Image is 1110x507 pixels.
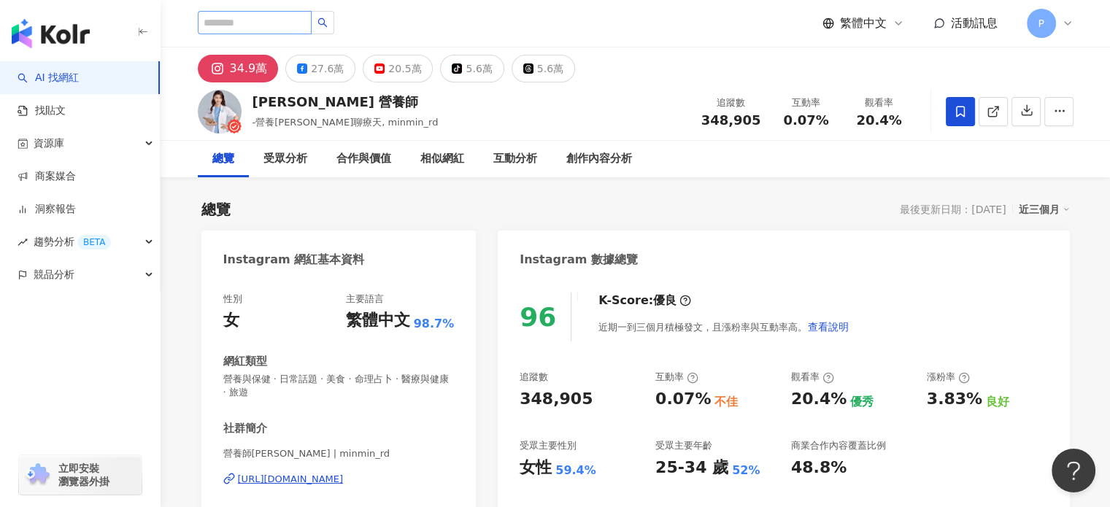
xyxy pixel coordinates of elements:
[512,55,575,82] button: 5.6萬
[77,235,111,249] div: BETA
[198,55,279,82] button: 34.9萬
[986,394,1009,410] div: 良好
[791,439,886,452] div: 商業合作內容覆蓋比例
[701,112,761,128] span: 348,905
[807,312,849,341] button: 查看說明
[927,388,982,411] div: 3.83%
[12,19,90,48] img: logo
[223,473,455,486] a: [URL][DOMAIN_NAME]
[263,150,307,168] div: 受眾分析
[18,202,76,217] a: 洞察報告
[900,204,1006,215] div: 最後更新日期：[DATE]
[18,237,28,247] span: rise
[58,462,109,488] span: 立即安裝 瀏覽器外掛
[34,258,74,291] span: 競品分析
[223,309,239,332] div: 女
[223,252,365,268] div: Instagram 網紅基本資料
[850,394,874,410] div: 優秀
[791,371,834,384] div: 觀看率
[655,371,698,384] div: 互動率
[466,58,492,79] div: 5.6萬
[223,293,242,306] div: 性別
[23,463,52,487] img: chrome extension
[655,439,712,452] div: 受眾主要年齡
[223,373,455,399] span: 營養與保健 · 日常話題 · 美食 · 命理占卜 · 醫療與健康 · 旅遊
[420,150,464,168] div: 相似網紅
[253,93,439,111] div: [PERSON_NAME] 營養師
[520,457,552,479] div: 女性
[537,58,563,79] div: 5.6萬
[840,15,887,31] span: 繁體中文
[520,439,577,452] div: 受眾主要性別
[701,96,761,110] div: 追蹤數
[852,96,907,110] div: 觀看率
[18,169,76,184] a: 商案媒合
[311,58,344,79] div: 27.6萬
[732,463,760,479] div: 52%
[520,371,548,384] div: 追蹤數
[598,312,849,341] div: 近期一到三個月積極發文，且漲粉率與互動率高。
[655,388,711,411] div: 0.07%
[238,473,344,486] div: [URL][DOMAIN_NAME]
[520,252,638,268] div: Instagram 數據總覽
[346,309,410,332] div: 繁體中文
[363,55,433,82] button: 20.5萬
[414,316,455,332] span: 98.7%
[388,58,421,79] div: 20.5萬
[951,16,998,30] span: 活動訊息
[18,71,79,85] a: searchAI 找網紅
[520,388,593,411] div: 348,905
[653,293,677,309] div: 優良
[1038,15,1044,31] span: P
[1052,449,1095,492] iframe: Help Scout Beacon - Open
[201,199,231,220] div: 總覽
[493,150,537,168] div: 互動分析
[520,302,556,332] div: 96
[555,463,596,479] div: 59.4%
[212,150,234,168] div: 總覽
[336,150,391,168] div: 合作與價值
[34,225,111,258] span: 趨勢分析
[655,457,728,479] div: 25-34 歲
[440,55,504,82] button: 5.6萬
[927,371,970,384] div: 漲粉率
[779,96,834,110] div: 互動率
[230,58,268,79] div: 34.9萬
[253,117,439,128] span: -營養[PERSON_NAME]聊療天, minmin_rd
[566,150,632,168] div: 創作內容分析
[1019,200,1070,219] div: 近三個月
[223,354,267,369] div: 網紅類型
[598,293,691,309] div: K-Score :
[317,18,328,28] span: search
[808,321,849,333] span: 查看說明
[791,457,847,479] div: 48.8%
[285,55,355,82] button: 27.6萬
[714,394,738,410] div: 不佳
[791,388,847,411] div: 20.4%
[856,113,901,128] span: 20.4%
[19,455,142,495] a: chrome extension立即安裝 瀏覽器外掛
[783,113,828,128] span: 0.07%
[223,421,267,436] div: 社群簡介
[18,104,66,118] a: 找貼文
[198,90,242,133] img: KOL Avatar
[346,293,384,306] div: 主要語言
[223,447,455,460] span: 營養師[PERSON_NAME] | minmin_rd
[34,127,64,160] span: 資源庫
